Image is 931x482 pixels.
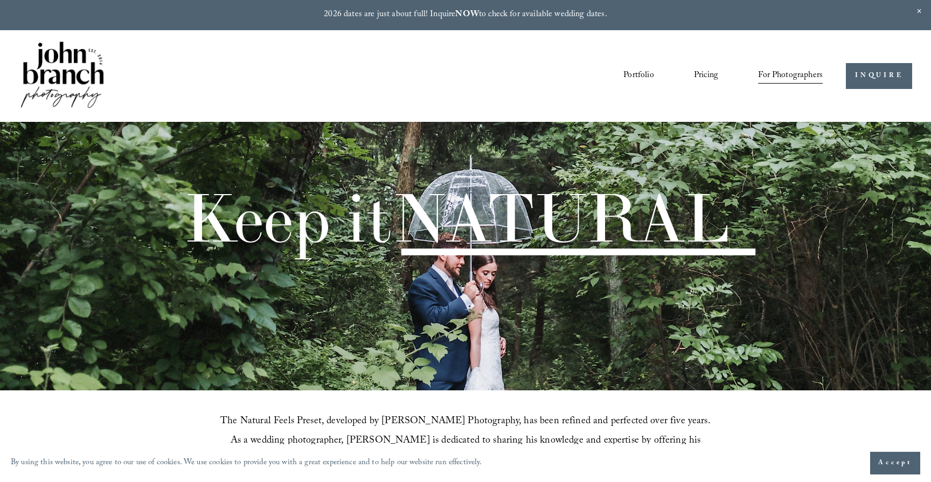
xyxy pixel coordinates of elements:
h1: Keep it [183,184,729,252]
button: Accept [870,452,920,474]
span: NATURAL [392,175,729,260]
span: Accept [878,458,912,469]
span: For Photographers [758,67,823,84]
a: Portfolio [623,67,654,85]
img: John Branch IV Photography [19,39,106,112]
a: folder dropdown [758,67,823,85]
a: Pricing [694,67,718,85]
a: INQUIRE [846,63,912,89]
p: By using this website, you agree to our use of cookies. We use cookies to provide you with a grea... [11,456,482,471]
span: The Natural Feels Preset, developed by [PERSON_NAME] Photography, has been refined and perfected ... [220,414,713,469]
